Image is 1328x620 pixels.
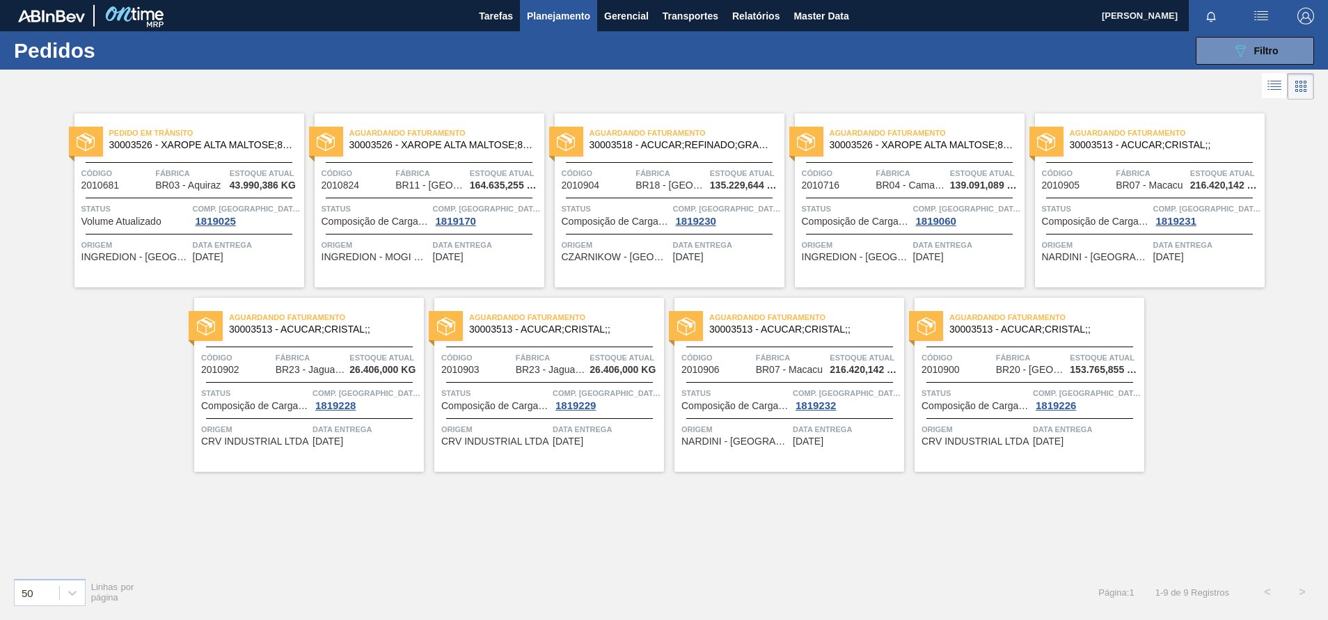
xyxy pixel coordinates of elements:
span: CRV INDUSTRIAL LTDA [441,436,549,447]
span: Origem [562,238,670,252]
span: Volume Atualizado [81,216,161,227]
span: Código [81,166,152,180]
a: Comp. [GEOGRAPHIC_DATA]1819226 [1033,386,1141,411]
span: Composição de Carga Aceita [562,216,670,227]
div: 1819231 [1153,216,1199,227]
span: 139.091,089 KG [950,180,1021,191]
span: BR07 - Macacu [756,365,823,375]
span: Aguardando Faturamento [349,126,544,140]
span: Comp. Carga [793,386,901,400]
span: INGREDION - MOGI GUAÇU 4120 (SP) [322,252,429,262]
span: BR23 - Jaguariúna [516,365,585,375]
a: statusAguardando Faturamento30003526 - XAROPE ALTA MALTOSE;82%;;Código2010824FábricaBR11 - [GEOGR... [304,113,544,287]
span: Código [562,166,633,180]
div: 1819226 [1033,400,1079,411]
span: 2010716 [802,180,840,191]
button: > [1285,575,1320,610]
span: Linhas por página [91,582,134,603]
span: Composição de Carga Aceita [802,216,910,227]
span: Origem [802,238,910,252]
img: status [557,133,575,151]
span: Página : 1 [1098,587,1134,598]
span: Fábrica [876,166,947,180]
span: Origem [441,422,549,436]
span: Origem [922,422,1029,436]
img: status [797,133,815,151]
span: 29/08/2025 [1033,436,1064,447]
span: Origem [681,422,789,436]
span: Fábrica [276,351,347,365]
span: Planejamento [527,8,590,24]
span: Fábrica [756,351,827,365]
span: Status [562,202,670,216]
span: 2010824 [322,180,360,191]
span: CRV INDUSTRIAL LTDA [201,436,309,447]
span: 26/08/2025 [673,252,704,262]
a: Comp. [GEOGRAPHIC_DATA]1819170 [433,202,541,227]
span: 30003526 - XAROPE ALTA MALTOSE;82%;; [830,140,1013,150]
span: 28/08/2025 [313,436,343,447]
span: Master Data [793,8,848,24]
span: 2010902 [201,365,239,375]
span: Origem [322,238,429,252]
span: Estoque atual [590,351,661,365]
span: Aguardando Faturamento [229,310,424,324]
span: 26.406,000 KG [349,365,416,375]
span: Data entrega [793,422,901,436]
span: 30003526 - XAROPE ALTA MALTOSE;82%;; [109,140,293,150]
span: Fábrica [996,351,1067,365]
img: TNhmsLtSVTkK8tSr43FrP2fwEKptu5GPRR3wAAAABJRU5ErkJggg== [18,10,85,22]
span: CRV INDUSTRIAL LTDA [922,436,1029,447]
span: Composição de Carga Aceita [1042,216,1150,227]
span: Aguardando Faturamento [830,126,1025,140]
a: statusAguardando Faturamento30003513 - ACUCAR;CRISTAL;;Código2010900FábricaBR20 - [GEOGRAPHIC_DAT... [904,298,1144,472]
div: 1819025 [193,216,239,227]
span: Data entrega [913,238,1021,252]
div: 1819228 [313,400,358,411]
img: userActions [1253,8,1270,24]
span: Origem [81,238,189,252]
span: Código [1042,166,1113,180]
a: statusAguardando Faturamento30003513 - ACUCAR;CRISTAL;;Código2010902FábricaBR23 - JaguariúnaEstoq... [184,298,424,472]
span: Status [322,202,429,216]
span: 27/08/2025 [913,252,944,262]
span: Aguardando Faturamento [1070,126,1265,140]
span: 135.229,644 KG [710,180,781,191]
span: 30003518 - ACUCAR;REFINADO;GRANULADO;; [590,140,773,150]
span: 30003513 - ACUCAR;CRISTAL;; [469,324,653,335]
span: Código [922,351,993,365]
span: Composição de Carga Aceita [322,216,429,227]
div: 1819170 [433,216,479,227]
span: NARDINI - VISTA ALEGRE DO ALTO (SP) [1042,252,1150,262]
a: Comp. [GEOGRAPHIC_DATA]1819231 [1153,202,1261,227]
span: Origem [201,422,309,436]
span: Fábrica [516,351,587,365]
img: status [1037,133,1055,151]
img: status [317,133,335,151]
span: 43.990,386 KG [230,180,296,191]
span: Data entrega [673,238,781,252]
img: status [437,317,455,335]
span: Composição de Carga Aceita [441,401,549,411]
span: Filtro [1254,45,1279,56]
span: 30003513 - ACUCAR;CRISTAL;; [229,324,413,335]
span: 30003513 - ACUCAR;CRISTAL;; [949,324,1133,335]
span: 164.635,255 KG [470,180,541,191]
span: Estoque atual [710,166,781,180]
span: CZARNIKOW - SÃO PAULO (SP) [562,252,670,262]
span: Fábrica [155,166,226,180]
span: Código [322,166,393,180]
span: Composição de Carga Aceita [681,401,789,411]
span: Gerencial [604,8,649,24]
a: statusAguardando Faturamento30003513 - ACUCAR;CRISTAL;;Código2010905FábricaBR07 - MacacuEstoque a... [1025,113,1265,287]
div: Visão em Cards [1288,73,1314,100]
span: Aguardando Faturamento [590,126,784,140]
span: Comp. Carga [673,202,781,216]
span: Comp. Carga [313,386,420,400]
span: Fábrica [635,166,706,180]
span: Aguardando Faturamento [949,310,1144,324]
span: Data entrega [1153,238,1261,252]
span: BR11 - São Luís [395,180,465,191]
img: Logout [1297,8,1314,24]
span: Composição de Carga Aceita [922,401,1029,411]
